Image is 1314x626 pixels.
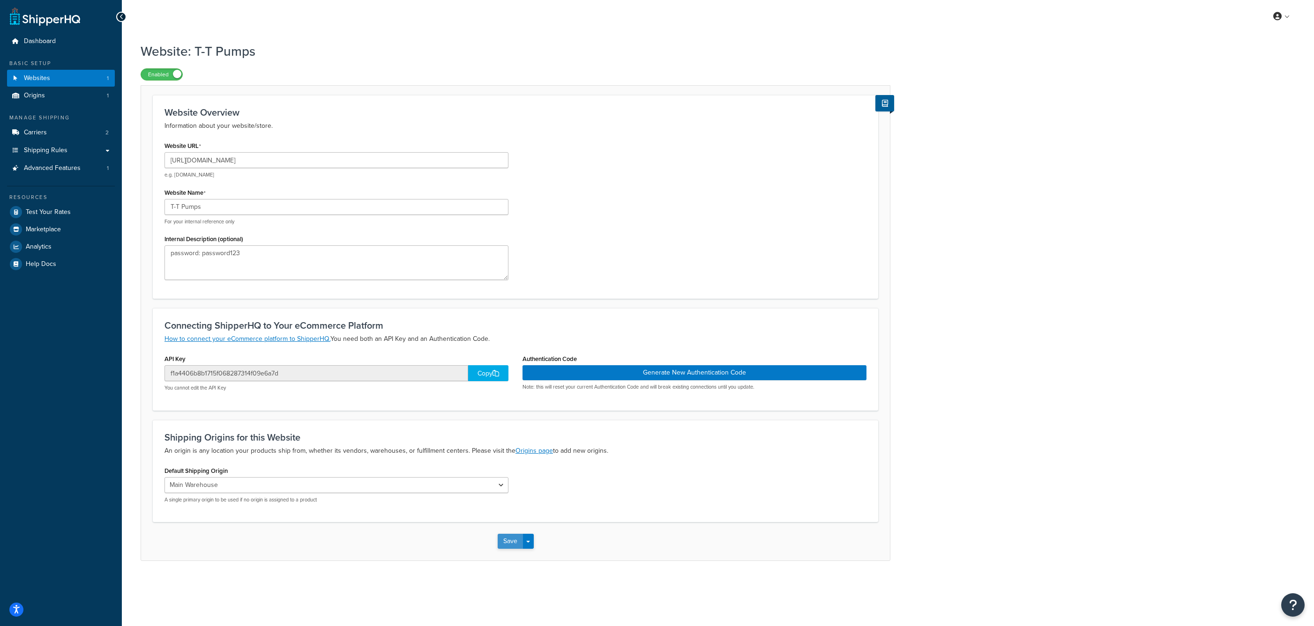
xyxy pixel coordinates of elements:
label: API Key [164,355,186,362]
span: 1 [107,74,109,82]
a: Shipping Rules [7,142,115,159]
span: Carriers [24,129,47,137]
a: Test Your Rates [7,204,115,221]
label: Authentication Code [523,355,577,362]
a: Analytics [7,238,115,255]
p: e.g. [DOMAIN_NAME] [164,171,508,178]
span: 2 [105,129,109,137]
button: Generate New Authentication Code [523,365,866,380]
li: Carriers [7,124,115,141]
a: Origins page [515,446,553,456]
a: Marketplace [7,221,115,238]
h3: Connecting ShipperHQ to Your eCommerce Platform [164,320,866,331]
label: Website URL [164,142,201,150]
a: Carriers2 [7,124,115,141]
div: Resources [7,193,115,201]
button: Open Resource Center [1281,593,1305,617]
textarea: password: password123 [164,245,508,280]
button: Save [498,534,523,549]
span: Analytics [26,243,52,251]
p: Note: this will reset your current Authentication Code and will break existing connections until ... [523,383,866,390]
p: Information about your website/store. [164,120,866,132]
div: Copy [468,365,508,381]
div: Basic Setup [7,59,115,67]
button: Show Help Docs [875,95,894,111]
a: Advanced Features1 [7,160,115,177]
p: An origin is any location your products ship from, whether its vendors, warehouses, or fulfillmen... [164,445,866,457]
span: Dashboard [24,37,56,45]
span: Marketplace [26,226,61,234]
p: You need both an API Key and an Authentication Code. [164,333,866,345]
span: 1 [107,164,109,172]
span: Help Docs [26,260,56,268]
a: Websites1 [7,70,115,87]
label: Website Name [164,189,206,197]
h3: Website Overview [164,107,866,118]
span: Websites [24,74,50,82]
p: A single primary origin to be used if no origin is assigned to a product [164,496,508,503]
p: For your internal reference only [164,218,508,225]
h3: Shipping Origins for this Website [164,432,866,442]
span: Advanced Features [24,164,81,172]
label: Internal Description (optional) [164,236,243,243]
p: You cannot edit the API Key [164,384,508,391]
a: Origins1 [7,87,115,104]
a: Help Docs [7,256,115,272]
a: How to connect your eCommerce platform to ShipperHQ. [164,334,330,344]
label: Enabled [141,69,182,80]
h1: Website: T-T Pumps [141,42,879,60]
li: Advanced Features [7,160,115,177]
label: Default Shipping Origin [164,467,228,474]
a: Dashboard [7,33,115,50]
span: Test Your Rates [26,208,71,216]
span: Origins [24,92,45,100]
li: Origins [7,87,115,104]
span: 1 [107,92,109,100]
span: Shipping Rules [24,147,67,155]
div: Manage Shipping [7,114,115,122]
li: Websites [7,70,115,87]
